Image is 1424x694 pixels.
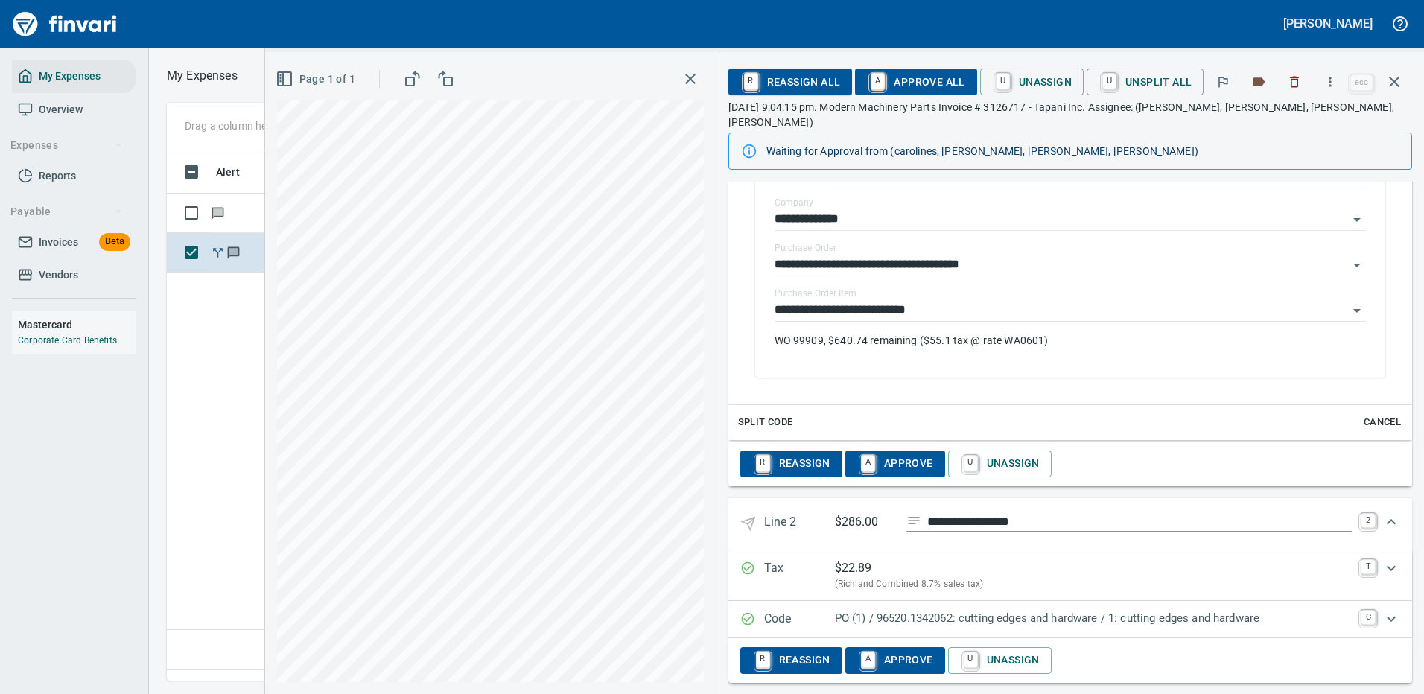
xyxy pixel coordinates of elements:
a: U [964,652,978,668]
span: Has messages [210,208,226,217]
button: RReassign [740,451,842,477]
span: Has messages [226,247,241,257]
button: UUnassign [948,647,1052,674]
button: RReassign All [728,69,853,95]
button: Open [1347,209,1367,230]
p: WO 99909, $640.74 remaining ($55.1 tax @ rate WA0601) [775,333,1366,348]
span: Reassign [752,648,830,673]
span: Unsplit All [1099,69,1192,95]
div: Expand [728,115,1412,440]
a: U [996,73,1010,89]
button: Labels [1242,66,1275,98]
img: Finvari [9,6,121,42]
label: Purchase Order Item [775,289,856,298]
a: T [1361,559,1376,574]
p: Line 2 [764,513,835,535]
span: Expenses [10,136,123,155]
span: Reassign All [740,69,841,95]
button: RReassign [740,647,842,674]
button: AApprove [845,647,945,674]
button: Payable [4,198,129,226]
span: Unassign [992,69,1072,95]
span: Split transaction [210,247,226,257]
span: Reports [39,167,76,185]
button: UUnsplit All [1087,69,1204,95]
label: Purchase Order [775,243,836,252]
p: [DATE] 9:04:15 pm. Modern Machinery Parts Invoice # 3126717 - Tapani Inc. Assignee: ([PERSON_NAME... [728,100,1412,130]
span: Payable [10,203,123,221]
span: Alert [216,163,240,181]
button: AApprove All [855,69,976,95]
div: Expand [728,550,1412,601]
a: esc [1350,74,1373,91]
a: R [756,652,770,668]
p: Tax [764,559,835,592]
span: Split Code [738,414,793,431]
span: Approve [857,451,933,477]
button: AApprove [845,451,945,477]
p: PO (1) / 96520.1342062: cutting edges and hardware / 1: cutting edges and hardware [835,610,1352,627]
button: Split Code [734,411,797,434]
span: Invoices [39,233,78,252]
a: A [861,455,875,471]
a: Vendors [12,258,136,292]
span: Vendors [39,266,78,284]
p: $ 22.89 [835,559,872,577]
a: Overview [12,93,136,127]
span: Overview [39,101,83,119]
div: Expand [728,442,1412,486]
p: Code [764,610,835,629]
button: [PERSON_NAME] [1280,12,1376,35]
button: Open [1347,300,1367,321]
span: Unassign [960,648,1040,673]
button: UUnassign [948,451,1052,477]
a: U [964,455,978,471]
p: (Richland Combined 8.7% sales tax) [835,577,1352,592]
button: Page 1 of 1 [273,66,361,93]
button: Cancel [1358,411,1406,434]
button: Open [1347,255,1367,276]
button: More [1314,66,1347,98]
a: Reports [12,159,136,193]
a: A [871,73,885,89]
div: Expand [728,498,1412,550]
div: Expand [728,638,1412,683]
span: Alert [216,163,259,181]
button: Flag [1207,66,1239,98]
div: Expand [728,601,1412,638]
a: R [756,455,770,471]
a: My Expenses [12,60,136,93]
a: InvoicesBeta [12,226,136,259]
a: R [744,73,758,89]
nav: breadcrumb [167,67,238,85]
p: Drag a column heading here to group the table [185,118,403,133]
a: U [1102,73,1116,89]
p: My Expenses [167,67,238,85]
span: Approve All [867,69,964,95]
button: Discard [1278,66,1311,98]
div: Waiting for Approval from (carolines, [PERSON_NAME], [PERSON_NAME], [PERSON_NAME]) [766,138,1399,165]
button: UUnassign [980,69,1084,95]
h5: [PERSON_NAME] [1283,16,1373,31]
a: A [861,652,875,668]
span: Cancel [1362,414,1402,431]
h6: Mastercard [18,316,136,333]
span: Reassign [752,451,830,477]
a: 2 [1361,513,1376,528]
label: Company [775,198,813,207]
span: Beta [99,233,130,250]
a: Corporate Card Benefits [18,335,117,346]
span: Approve [857,648,933,673]
span: Close invoice [1347,64,1412,100]
a: C [1361,610,1376,625]
span: My Expenses [39,67,101,86]
span: Unassign [960,451,1040,477]
span: Page 1 of 1 [279,70,355,89]
p: $286.00 [835,513,894,532]
button: Expenses [4,132,129,159]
